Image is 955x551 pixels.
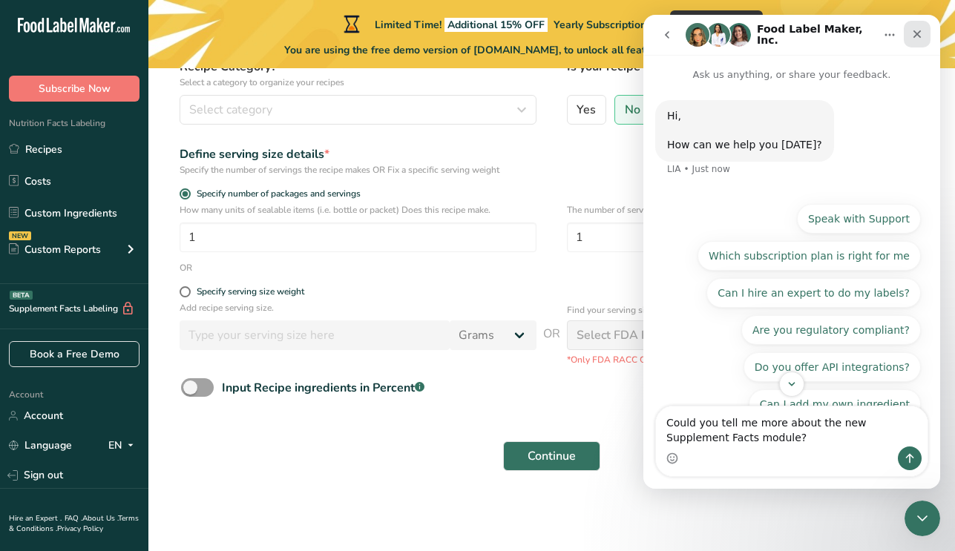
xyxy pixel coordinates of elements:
[9,432,72,458] a: Language
[10,291,33,300] div: BETA
[905,501,940,536] iframe: Intercom live chat
[643,15,940,489] iframe: Intercom live chat
[577,102,596,117] span: Yes
[9,242,101,257] div: Custom Reports
[284,42,819,58] span: You are using the free demo version of [DOMAIN_NAME], to unlock all features please choose one of...
[9,76,140,102] button: Subscribe Now
[9,513,139,534] a: Terms & Conditions .
[180,145,536,163] div: Define serving size details
[9,513,62,524] a: Hire an Expert .
[503,441,600,471] button: Continue
[341,15,646,33] div: Limited Time!
[543,325,560,366] span: OR
[180,95,536,125] button: Select category
[189,101,272,119] span: Select category
[57,524,103,534] a: Privacy Policy
[180,320,450,350] input: Type your serving size here
[191,188,361,199] span: Specify number of packages and servings
[567,203,924,217] p: The number of servings that each package of your product has.
[180,301,536,314] p: Add recipe serving size.
[222,379,424,397] div: Input Recipe ingredients in Percent
[180,76,536,89] p: Select a category to organize your recipes
[9,231,31,240] div: NEW
[577,326,744,344] div: Select FDA Reference Amount
[197,286,304,297] div: Specify serving size weight
[554,18,646,32] span: Yearly Subscription
[180,203,536,217] p: How many units of sealable items (i.e. bottle or packet) Does this recipe make.
[39,81,111,96] span: Subscribe Now
[567,353,924,366] p: *Only FDA RACC Categories are currently available
[108,437,140,455] div: EN
[180,163,536,176] div: Specify the number of servings the recipe makes OR Fix a specific serving weight
[528,447,576,465] span: Continue
[567,303,803,317] p: Find your serving size based on your recipe RACC Category
[9,341,140,367] a: Book a Free Demo
[567,58,924,89] label: Is your recipe liquid?
[625,102,640,117] span: No
[180,58,536,89] label: Recipe Category?
[180,261,192,274] div: OR
[444,18,548,32] span: Additional 15% OFF
[65,513,82,524] a: FAQ .
[670,10,763,36] button: Redeem Offer
[82,513,118,524] a: About Us .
